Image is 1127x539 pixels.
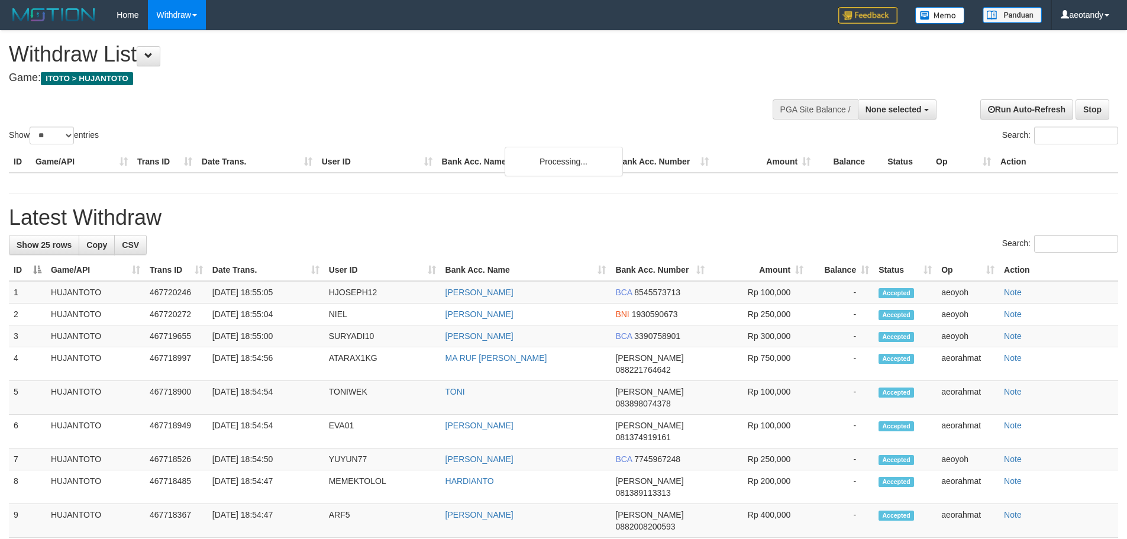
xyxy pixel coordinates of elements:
[709,347,808,381] td: Rp 750,000
[937,347,999,381] td: aeorahmat
[324,381,441,415] td: TONIWEK
[879,388,914,398] span: Accepted
[145,470,208,504] td: 467718485
[937,381,999,415] td: aeorahmat
[808,504,874,538] td: -
[46,470,145,504] td: HUJANTOTO
[145,304,208,325] td: 467720272
[324,448,441,470] td: YUYUN77
[615,421,683,430] span: [PERSON_NAME]
[9,448,46,470] td: 7
[9,281,46,304] td: 1
[324,470,441,504] td: MEMEKTOLOL
[46,381,145,415] td: HUJANTOTO
[9,470,46,504] td: 8
[615,433,670,442] span: Copy 081374919161 to clipboard
[197,151,317,173] th: Date Trans.
[79,235,115,255] a: Copy
[983,7,1042,23] img: panduan.png
[9,504,46,538] td: 9
[208,347,324,381] td: [DATE] 18:54:56
[145,347,208,381] td: 467718997
[632,309,678,319] span: Copy 1930590673 to clipboard
[879,421,914,431] span: Accepted
[445,421,514,430] a: [PERSON_NAME]
[937,304,999,325] td: aeoyoh
[937,470,999,504] td: aeorahmat
[445,476,494,486] a: HARDIANTO
[46,415,145,448] td: HUJANTOTO
[445,454,514,464] a: [PERSON_NAME]
[999,259,1118,281] th: Action
[445,387,465,396] a: TONI
[808,381,874,415] td: -
[709,381,808,415] td: Rp 100,000
[30,127,74,144] select: Showentries
[915,7,965,24] img: Button%20Memo.svg
[145,504,208,538] td: 467718367
[615,353,683,363] span: [PERSON_NAME]
[879,511,914,521] span: Accepted
[874,259,937,281] th: Status: activate to sort column ascending
[815,151,883,173] th: Balance
[937,504,999,538] td: aeorahmat
[879,310,914,320] span: Accepted
[937,448,999,470] td: aeoyoh
[145,381,208,415] td: 467718900
[9,72,740,84] h4: Game:
[808,304,874,325] td: -
[41,72,133,85] span: ITOTO > HUJANTOTO
[208,381,324,415] td: [DATE] 18:54:54
[1004,288,1022,297] a: Note
[773,99,858,120] div: PGA Site Balance /
[1004,510,1022,519] a: Note
[1004,353,1022,363] a: Note
[615,309,629,319] span: BNI
[634,331,680,341] span: Copy 3390758901 to clipboard
[615,488,670,498] span: Copy 081389113313 to clipboard
[31,151,133,173] th: Game/API
[9,381,46,415] td: 5
[980,99,1073,120] a: Run Auto-Refresh
[1034,127,1118,144] input: Search:
[838,7,897,24] img: Feedback.jpg
[879,354,914,364] span: Accepted
[46,325,145,347] td: HUJANTOTO
[709,281,808,304] td: Rp 100,000
[324,347,441,381] td: ATARAX1KG
[46,347,145,381] td: HUJANTOTO
[324,259,441,281] th: User ID: activate to sort column ascending
[9,259,46,281] th: ID: activate to sort column descending
[46,259,145,281] th: Game/API: activate to sort column ascending
[445,353,547,363] a: MA RUF [PERSON_NAME]
[866,105,922,114] span: None selected
[114,235,147,255] a: CSV
[808,470,874,504] td: -
[879,288,914,298] span: Accepted
[709,259,808,281] th: Amount: activate to sort column ascending
[133,151,197,173] th: Trans ID
[445,309,514,319] a: [PERSON_NAME]
[808,325,874,347] td: -
[879,477,914,487] span: Accepted
[709,470,808,504] td: Rp 200,000
[615,331,632,341] span: BCA
[122,240,139,250] span: CSV
[615,288,632,297] span: BCA
[879,455,914,465] span: Accepted
[324,504,441,538] td: ARF5
[208,259,324,281] th: Date Trans.: activate to sort column ascending
[709,504,808,538] td: Rp 400,000
[709,304,808,325] td: Rp 250,000
[441,259,611,281] th: Bank Acc. Name: activate to sort column ascending
[445,331,514,341] a: [PERSON_NAME]
[46,281,145,304] td: HUJANTOTO
[931,151,996,173] th: Op
[324,325,441,347] td: SURYADI10
[17,240,72,250] span: Show 25 rows
[324,281,441,304] td: HJOSEPH12
[709,415,808,448] td: Rp 100,000
[317,151,437,173] th: User ID
[1002,235,1118,253] label: Search:
[615,399,670,408] span: Copy 083898074378 to clipboard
